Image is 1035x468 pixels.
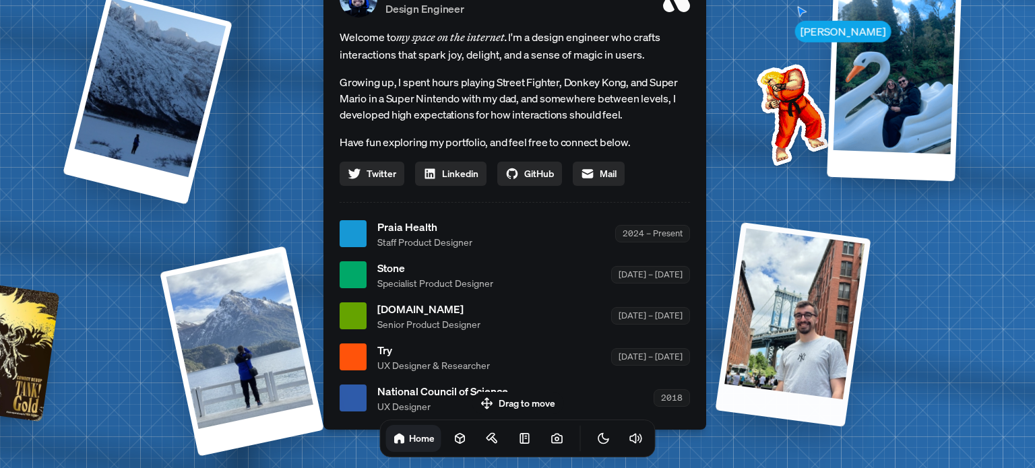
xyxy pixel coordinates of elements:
span: Welcome to I'm a design engineer who crafts interactions that spark joy, delight, and a sense of ... [340,28,690,63]
button: Toggle Audio [623,425,650,452]
a: Mail [573,162,625,186]
span: GitHub [524,166,554,180]
button: Toggle Theme [590,425,617,452]
span: National Council of Science [377,383,508,399]
span: UX Designer & Researcher [377,358,490,372]
a: Twitter [340,162,404,186]
span: Stone [377,260,493,276]
span: Praia Health [377,219,472,235]
div: 2024 – Present [615,225,690,242]
em: my space on the internet. [396,30,508,44]
a: Linkedin [415,162,487,186]
img: Profile example [722,44,858,180]
span: [DOMAIN_NAME] [377,301,480,317]
span: Try [377,342,490,358]
span: Staff Product Designer [377,235,472,249]
span: Twitter [367,166,396,180]
div: 2018 [654,389,690,406]
div: [DATE] – [DATE] [611,307,690,324]
div: [DATE] – [DATE] [611,266,690,283]
p: Have fun exploring my portfolio, and feel free to connect below. [340,133,690,151]
p: Growing up, I spent hours playing Street Fighter, Donkey Kong, and Super Mario in a Super Nintend... [340,74,690,123]
span: Linkedin [442,166,478,180]
p: Design Engineer [385,1,491,17]
span: Mail [600,166,617,180]
div: [DATE] – [DATE] [611,348,690,365]
span: Specialist Product Designer [377,276,493,290]
a: Home [386,425,441,452]
h1: Home [409,432,435,444]
span: Senior Product Designer [377,317,480,331]
a: GitHub [497,162,562,186]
